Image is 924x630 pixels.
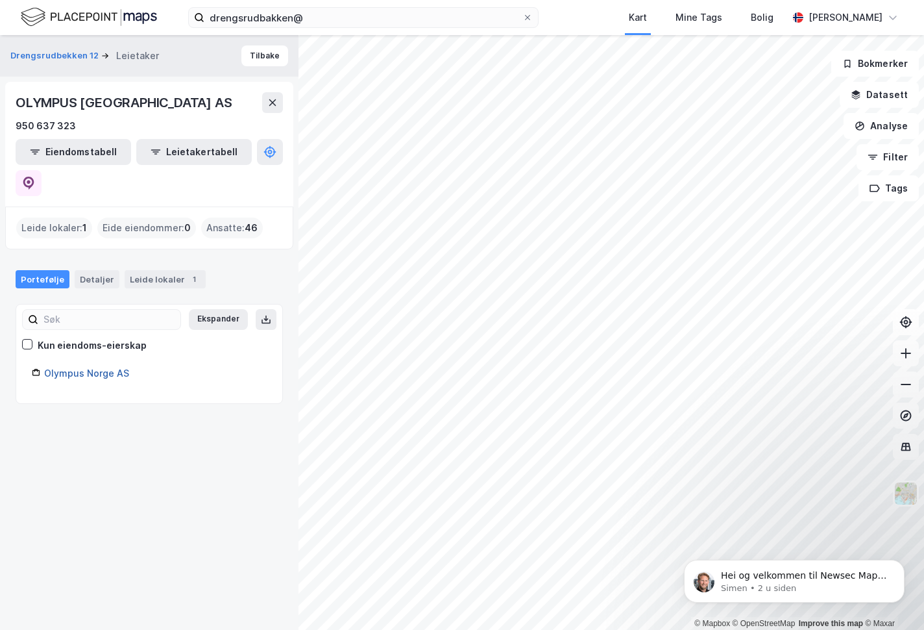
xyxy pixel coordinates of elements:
[136,139,252,165] button: Leietakertabell
[799,619,863,628] a: Improve this map
[116,48,159,64] div: Leietaker
[664,533,924,624] iframe: Intercom notifications melding
[808,10,882,25] div: [PERSON_NAME]
[16,270,69,288] div: Portefølje
[858,175,919,201] button: Tags
[10,49,101,62] button: Drengsrudbekken 12
[694,619,730,628] a: Mapbox
[16,218,92,238] div: Leide lokaler :
[125,270,206,288] div: Leide lokaler
[733,619,796,628] a: OpenStreetMap
[629,10,647,25] div: Kart
[894,481,918,506] img: Z
[751,10,773,25] div: Bolig
[16,139,131,165] button: Eiendomstabell
[241,45,288,66] button: Tilbake
[56,38,222,100] span: Hei og velkommen til Newsec Maps, [DEMOGRAPHIC_DATA][PERSON_NAME] det er du lurer på så er det ba...
[38,310,180,329] input: Søk
[56,50,224,62] p: Message from Simen, sent 2 u siden
[844,113,919,139] button: Analyse
[840,82,919,108] button: Datasett
[75,270,119,288] div: Detaljer
[21,6,157,29] img: logo.f888ab2527a4732fd821a326f86c7f29.svg
[201,218,263,238] div: Ansatte :
[204,8,522,27] input: Søk på adresse, matrikkel, gårdeiere, leietakere eller personer
[16,118,76,134] div: 950 637 323
[16,92,234,113] div: OLYMPUS [GEOGRAPHIC_DATA] AS
[245,220,258,236] span: 46
[82,220,87,236] span: 1
[188,273,201,286] div: 1
[831,51,919,77] button: Bokmerker
[189,309,248,330] button: Ekspander
[675,10,722,25] div: Mine Tags
[97,218,196,238] div: Eide eiendommer :
[38,338,147,353] div: Kun eiendoms-eierskap
[184,220,191,236] span: 0
[857,144,919,170] button: Filter
[44,368,129,379] a: Olympus Norge AS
